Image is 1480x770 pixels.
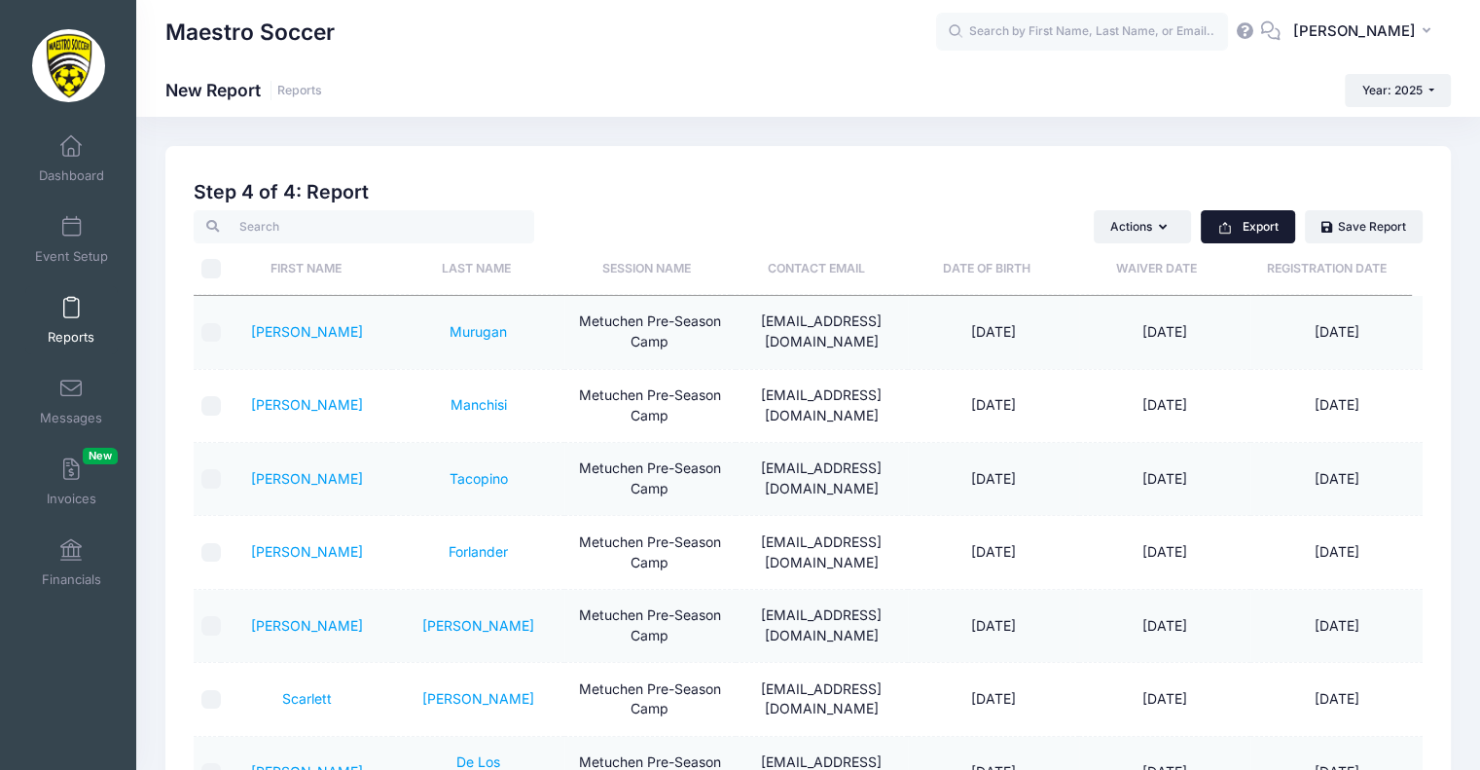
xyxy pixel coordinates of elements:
td: [DATE] [1250,516,1422,589]
a: [PERSON_NAME] [251,617,363,634]
th: Date of Birth: activate to sort column ascending [901,243,1071,295]
span: Dashboard [39,167,104,184]
a: Reports [25,286,118,354]
span: New [83,448,118,464]
td: [EMAIL_ADDRESS][DOMAIN_NAME] [736,370,907,443]
td: Metuchen Pre-Season Camp [564,590,736,663]
h2: Step 4 of 4: Report [194,181,1423,203]
th: Session Name: activate to sort column ascending [560,243,731,295]
td: Metuchen Pre-Season Camp [564,443,736,516]
a: [PERSON_NAME] [251,543,363,560]
h1: New Report [165,80,322,100]
a: [PERSON_NAME] [422,690,534,707]
th: Contact Email: activate to sort column ascending [731,243,901,295]
a: Save Report [1305,210,1423,243]
td: Metuchen Pre-Season Camp [564,516,736,589]
img: Maestro Soccer [32,29,105,102]
h1: Maestro Soccer [165,10,335,55]
input: Search [194,210,534,243]
td: [DATE] [1250,296,1422,369]
td: Metuchen Pre-Season Camp [564,663,736,736]
a: [PERSON_NAME] [422,617,534,634]
th: Waiver Date: activate to sort column ascending [1071,243,1242,295]
td: Metuchen Pre-Season Camp [564,296,736,369]
td: [EMAIL_ADDRESS][DOMAIN_NAME] [736,443,907,516]
td: [DATE] [1250,663,1422,736]
a: Forlander [449,543,508,560]
td: [DATE] [1079,590,1250,663]
span: [DATE] [971,470,1016,487]
th: Last Name: activate to sort column ascending [391,243,561,295]
span: [DATE] [971,690,1016,707]
button: Export [1201,210,1295,243]
span: [DATE] [971,323,1016,340]
span: [PERSON_NAME] [1293,20,1416,42]
td: [EMAIL_ADDRESS][DOMAIN_NAME] [736,516,907,589]
span: [DATE] [971,617,1016,634]
a: [PERSON_NAME] [251,470,363,487]
button: [PERSON_NAME] [1281,10,1451,55]
span: Year: 2025 [1362,83,1423,97]
button: Year: 2025 [1345,74,1451,107]
a: Financials [25,529,118,597]
td: [DATE] [1079,443,1250,516]
span: Messages [40,410,102,426]
td: [EMAIL_ADDRESS][DOMAIN_NAME] [736,296,907,369]
a: [PERSON_NAME] [251,396,363,413]
td: [EMAIL_ADDRESS][DOMAIN_NAME] [736,663,907,736]
td: [DATE] [1250,370,1422,443]
th: Registration Date: activate to sort column ascending [1242,243,1412,295]
a: Scarlett [282,690,332,707]
td: [DATE] [1079,663,1250,736]
a: InvoicesNew [25,448,118,516]
span: Event Setup [35,248,108,265]
span: Invoices [47,491,96,507]
td: [DATE] [1079,370,1250,443]
td: [EMAIL_ADDRESS][DOMAIN_NAME] [736,590,907,663]
a: Tacopino [449,470,507,487]
span: Financials [42,571,101,588]
a: [PERSON_NAME] [251,323,363,340]
input: Search by First Name, Last Name, or Email... [936,13,1228,52]
td: [DATE] [1079,516,1250,589]
button: Actions [1094,210,1191,243]
th: First Name: activate to sort column ascending [221,243,391,295]
td: [DATE] [1079,296,1250,369]
span: [DATE] [971,543,1016,560]
span: Reports [48,329,94,346]
a: Messages [25,367,118,435]
td: Metuchen Pre-Season Camp [564,370,736,443]
a: Reports [277,84,322,98]
a: Murugan [450,323,507,340]
a: Manchisi [450,396,506,413]
td: [DATE] [1250,590,1422,663]
td: [DATE] [1250,443,1422,516]
a: Dashboard [25,125,118,193]
a: Event Setup [25,205,118,274]
span: [DATE] [971,396,1016,413]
